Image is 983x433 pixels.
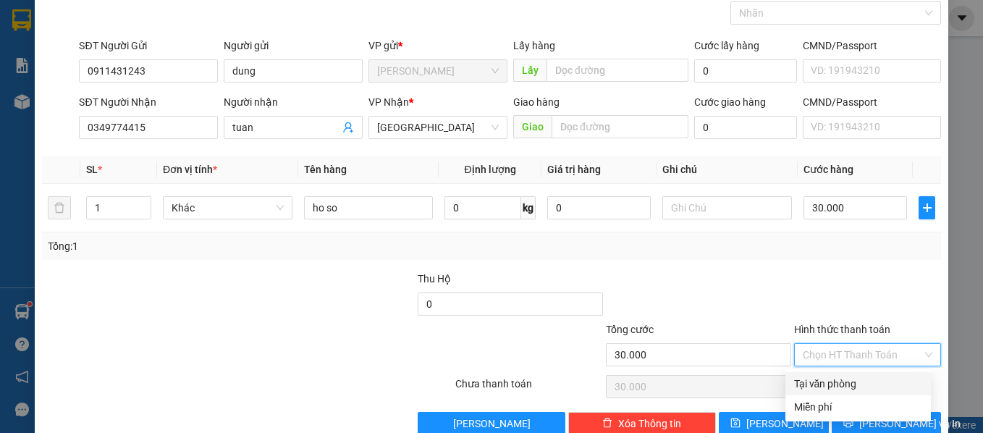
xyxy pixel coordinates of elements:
span: kg [521,196,536,219]
button: delete [48,196,71,219]
div: Chưa thanh toán [454,376,604,401]
label: Hình thức thanh toán [794,324,890,335]
div: CMND/Passport [803,94,942,110]
th: Ghi chú [657,156,798,184]
div: Người nhận [224,94,363,110]
span: Cước hàng [803,164,853,175]
span: Định lượng [465,164,516,175]
span: Giao hàng [513,96,560,108]
input: Cước giao hàng [694,116,797,139]
div: SĐT Người Gửi [79,38,218,54]
span: [PERSON_NAME] [746,416,824,432]
span: Increase Value [135,197,151,208]
b: An Phú Travel [38,12,190,35]
span: Tên hàng [304,164,347,175]
span: Khác [172,197,284,219]
span: [PERSON_NAME] [453,416,531,432]
span: Đơn vị tính [163,164,217,175]
input: VD: Bàn, Ghế [304,196,434,219]
span: printer [843,418,853,429]
span: delete [602,418,612,429]
div: VP gửi [368,38,507,54]
span: up [139,199,148,208]
span: Lấy hàng [513,40,555,51]
span: Đà Lạt [377,117,499,138]
div: Người gửi [224,38,363,54]
span: [PERSON_NAME] và In [859,416,961,432]
div: SĐT Người Nhận [79,94,218,110]
span: Giá trị hàng [547,164,601,175]
span: SL [86,164,98,175]
span: Thu Hộ [418,273,451,285]
div: CMND/Passport [803,38,942,54]
span: Decrease Value [135,208,151,219]
div: Tại văn phòng [794,376,922,392]
input: Dọc đường [547,59,688,82]
span: down [139,209,148,218]
label: Cước lấy hàng [694,40,759,51]
div: Miễn phí [794,399,922,415]
span: Lấy [513,59,547,82]
input: Dọc đường [552,115,688,138]
input: Ghi Chú [662,196,792,219]
input: 0 [547,196,651,219]
div: Tổng: 1 [48,238,381,254]
span: Tổng cước [606,324,654,335]
span: plus [919,202,935,214]
label: Cước giao hàng [694,96,766,108]
span: user-add [342,122,354,133]
span: Phan Thiết [377,60,499,82]
h1: Gửi: luân 0368 445 635 [85,72,324,151]
button: plus [919,196,935,219]
span: Xóa Thông tin [618,416,681,432]
h1: VP [PERSON_NAME] [85,43,345,72]
span: VP Nhận [368,96,409,108]
span: Giao [513,115,552,138]
span: save [730,418,741,429]
input: Cước lấy hàng [694,59,797,83]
